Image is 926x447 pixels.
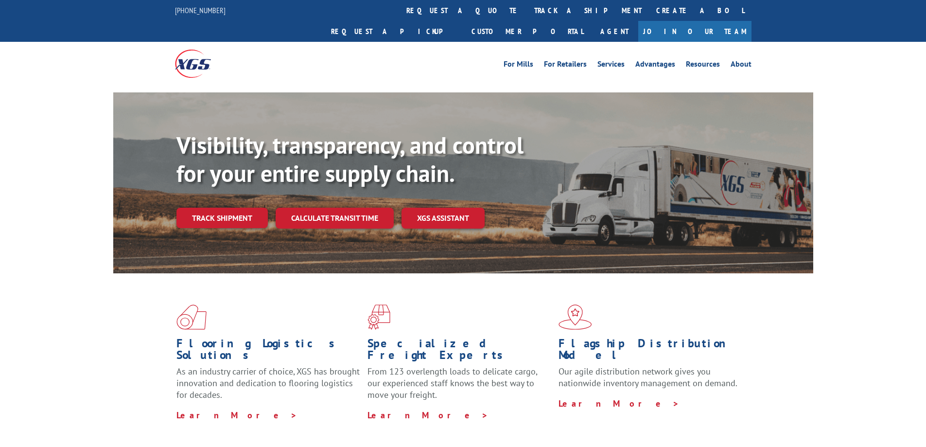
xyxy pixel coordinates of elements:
a: Learn More > [559,398,680,409]
a: Advantages [635,60,675,71]
a: XGS ASSISTANT [402,208,485,229]
a: Learn More > [176,410,297,421]
a: Calculate transit time [276,208,394,229]
img: xgs-icon-focused-on-flooring-red [367,304,390,330]
a: Track shipment [176,208,268,228]
a: Resources [686,60,720,71]
a: Customer Portal [464,21,591,42]
a: [PHONE_NUMBER] [175,5,226,15]
a: For Retailers [544,60,587,71]
h1: Specialized Freight Experts [367,338,551,366]
a: Join Our Team [638,21,751,42]
a: For Mills [504,60,533,71]
p: From 123 overlength loads to delicate cargo, our experienced staff knows the best way to move you... [367,366,551,409]
b: Visibility, transparency, and control for your entire supply chain. [176,130,524,188]
img: xgs-icon-total-supply-chain-intelligence-red [176,304,207,330]
a: Services [597,60,625,71]
img: xgs-icon-flagship-distribution-model-red [559,304,592,330]
a: Agent [591,21,638,42]
h1: Flooring Logistics Solutions [176,338,360,366]
span: Our agile distribution network gives you nationwide inventory management on demand. [559,366,737,389]
a: About [731,60,751,71]
a: Learn More > [367,410,489,421]
span: As an industry carrier of choice, XGS has brought innovation and dedication to flooring logistics... [176,366,360,400]
h1: Flagship Distribution Model [559,338,742,366]
a: Request a pickup [324,21,464,42]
